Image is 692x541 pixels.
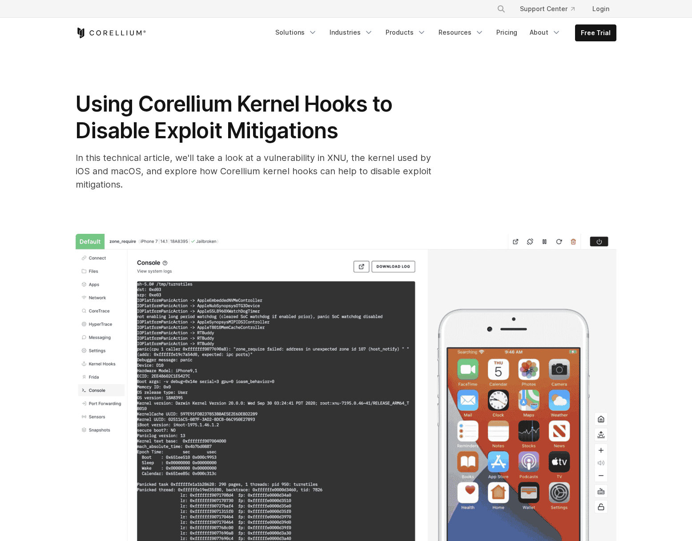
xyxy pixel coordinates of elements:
[433,24,489,40] a: Resources
[324,24,378,40] a: Industries
[380,24,431,40] a: Products
[76,28,146,38] a: Corellium Home
[491,24,523,40] a: Pricing
[486,1,616,17] div: Navigation Menu
[524,24,566,40] a: About
[76,152,431,190] span: In this technical article, we'll take a look at a vulnerability in XNU, the kernel used by iOS an...
[575,25,616,41] a: Free Trial
[493,1,509,17] button: Search
[270,24,322,40] a: Solutions
[270,24,616,41] div: Navigation Menu
[585,1,616,17] a: Login
[513,1,582,17] a: Support Center
[76,91,392,144] span: Using Corellium Kernel Hooks to Disable Exploit Mitigations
